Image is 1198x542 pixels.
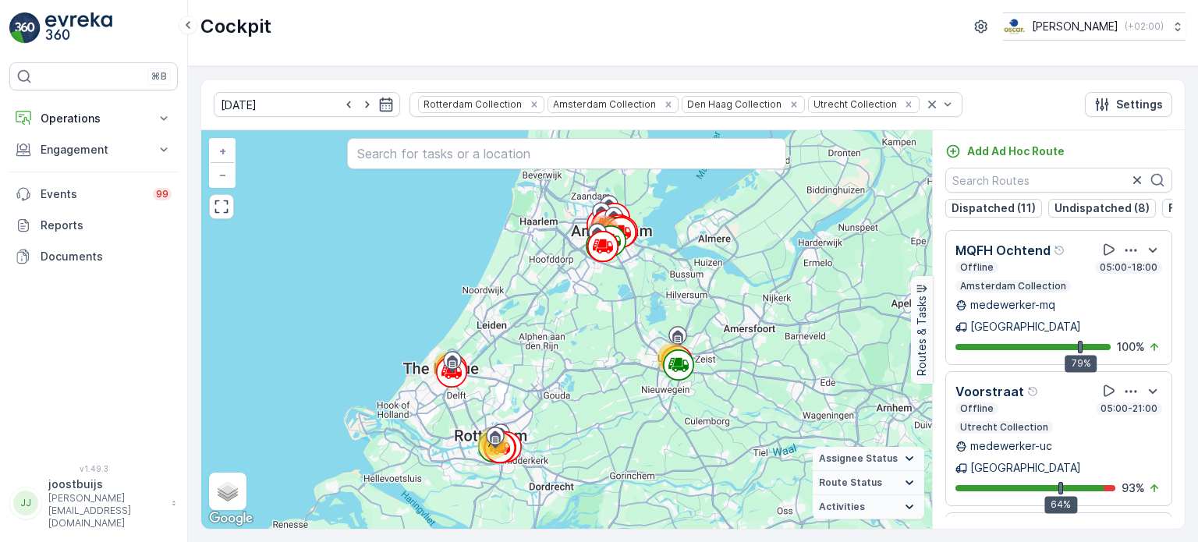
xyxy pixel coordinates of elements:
input: Search for tasks or a location [347,138,785,169]
span: + [219,144,226,158]
a: Reports [9,210,178,241]
p: Reports [41,218,172,233]
p: Settings [1116,97,1163,112]
p: Offline [959,261,995,274]
a: Layers [211,474,245,508]
p: Documents [41,249,172,264]
summary: Activities [813,495,924,519]
img: basis-logo_rgb2x.png [1003,18,1026,35]
button: Dispatched (11) [945,199,1042,218]
p: medewerker-uc [970,438,1052,454]
p: Add Ad Hoc Route [967,143,1065,159]
a: Add Ad Hoc Route [945,143,1065,159]
p: [PERSON_NAME][EMAIL_ADDRESS][DOMAIN_NAME] [48,492,164,530]
div: Help Tooltip Icon [1027,385,1040,398]
p: joostbuijs [48,476,164,492]
div: Remove Den Haag Collection [785,98,803,111]
p: 05:00-18:00 [1098,261,1159,274]
button: Engagement [9,134,178,165]
button: Operations [9,103,178,134]
div: 252 [588,215,619,246]
button: JJjoostbuijs[PERSON_NAME][EMAIL_ADDRESS][DOMAIN_NAME] [9,476,178,530]
summary: Route Status [813,471,924,495]
p: [GEOGRAPHIC_DATA] [970,460,1081,476]
p: ( +02:00 ) [1125,20,1164,33]
div: Amsterdam Collection [548,97,658,112]
img: logo_light-DOdMpM7g.png [45,12,112,44]
a: Events99 [9,179,178,210]
p: MQFH Ochtend [955,241,1051,260]
span: − [219,168,227,181]
div: 64% [1044,496,1077,513]
p: 93 % [1122,480,1145,496]
p: Amsterdam Collection [959,280,1068,292]
p: 05:00-21:00 [1099,402,1159,415]
span: Route Status [819,476,882,489]
a: Open this area in Google Maps (opens a new window) [205,508,257,529]
div: Rotterdam Collection [419,97,524,112]
div: 79% [1065,355,1097,372]
p: Offline [959,402,995,415]
p: [PERSON_NAME] [1032,19,1118,34]
summary: Assignee Status [813,447,924,471]
div: Remove Rotterdam Collection [526,98,543,111]
p: Undispatched (8) [1054,200,1150,216]
span: Assignee Status [819,452,898,465]
div: 75 [477,428,509,459]
p: [GEOGRAPHIC_DATA] [970,319,1081,335]
a: Zoom Out [211,163,234,186]
p: Events [41,186,144,202]
img: logo [9,12,41,44]
p: Routes & Tasks [914,296,930,376]
p: medewerker-mq [970,297,1055,313]
div: Utrecht Collection [809,97,899,112]
p: 99 [156,188,168,200]
div: 41 [433,352,464,383]
div: Den Haag Collection [682,97,784,112]
button: Undispatched (8) [1048,199,1156,218]
span: v 1.49.3 [9,464,178,473]
p: Voorstraat [955,382,1024,401]
div: Remove Utrecht Collection [900,98,917,111]
a: Documents [9,241,178,272]
button: [PERSON_NAME](+02:00) [1003,12,1186,41]
p: Cockpit [200,14,271,39]
button: Settings [1085,92,1172,117]
input: dd/mm/yyyy [214,92,400,117]
div: 66 [657,343,688,374]
p: Dispatched (11) [952,200,1036,216]
p: Operations [41,111,147,126]
p: Utrecht Collection [959,421,1050,434]
a: Zoom In [211,140,234,163]
img: Google [205,508,257,529]
p: ⌘B [151,70,167,83]
div: JJ [13,491,38,515]
div: Help Tooltip Icon [1054,244,1066,257]
span: Activities [819,501,865,513]
p: Engagement [41,142,147,158]
input: Search Routes [945,168,1172,193]
p: 100 % [1117,339,1145,355]
div: Remove Amsterdam Collection [660,98,677,111]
